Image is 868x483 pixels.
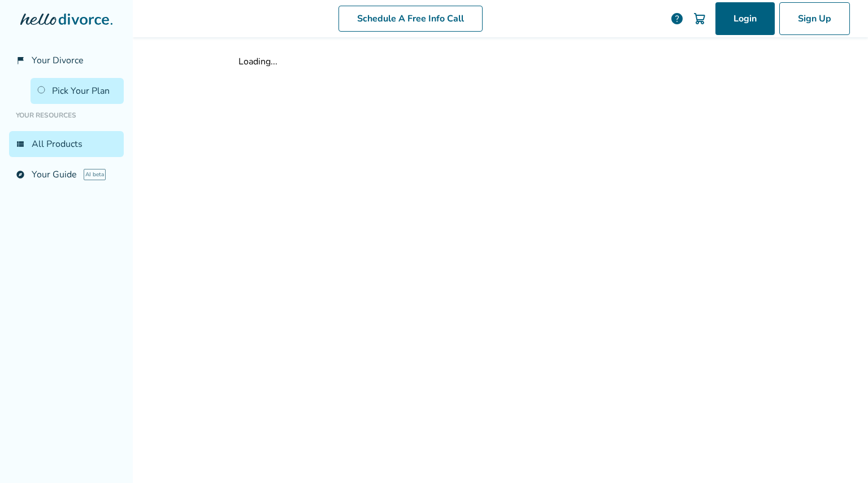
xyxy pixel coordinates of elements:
[693,12,706,25] img: Cart
[31,78,124,104] a: Pick Your Plan
[9,104,124,127] li: Your Resources
[779,2,850,35] a: Sign Up
[338,6,483,32] a: Schedule A Free Info Call
[16,170,25,179] span: explore
[9,47,124,73] a: flag_2Your Divorce
[715,2,775,35] a: Login
[9,162,124,188] a: exploreYour GuideAI beta
[9,131,124,157] a: view_listAll Products
[32,54,84,67] span: Your Divorce
[238,55,763,68] div: Loading...
[84,169,106,180] span: AI beta
[16,140,25,149] span: view_list
[16,56,25,65] span: flag_2
[670,12,684,25] a: help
